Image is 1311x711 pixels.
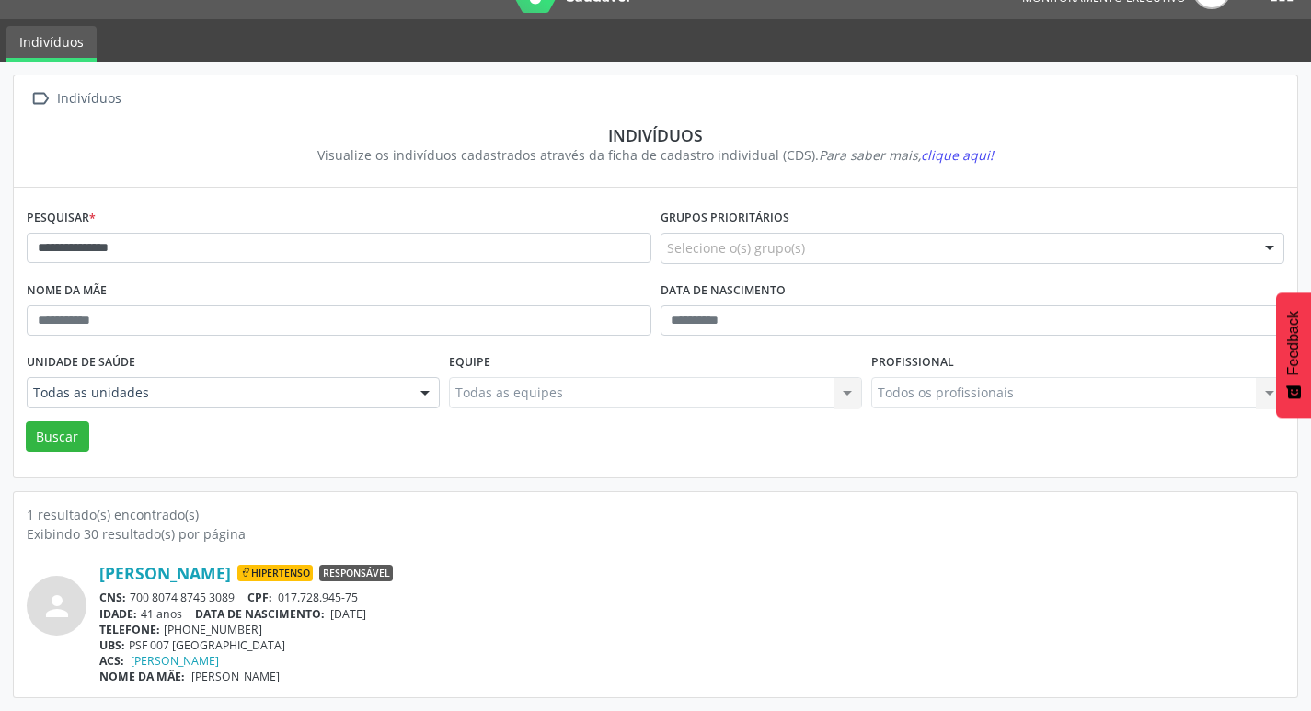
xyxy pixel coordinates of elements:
[99,669,185,684] span: NOME DA MÃE:
[27,277,107,305] label: Nome da mãe
[667,238,805,258] span: Selecione o(s) grupo(s)
[1285,311,1302,375] span: Feedback
[247,590,272,605] span: CPF:
[99,653,124,669] span: ACS:
[921,146,994,164] span: clique aqui!
[27,524,1284,544] div: Exibindo 30 resultado(s) por página
[99,606,137,622] span: IDADE:
[99,606,1284,622] div: 41 anos
[871,349,954,377] label: Profissional
[661,277,786,305] label: Data de nascimento
[131,653,219,669] a: [PERSON_NAME]
[330,606,366,622] span: [DATE]
[27,204,96,233] label: Pesquisar
[99,637,125,653] span: UBS:
[99,590,1284,605] div: 700 8074 8745 3089
[99,622,1284,637] div: [PHONE_NUMBER]
[6,26,97,62] a: Indivíduos
[27,86,53,112] i: 
[319,565,393,581] span: Responsável
[191,669,280,684] span: [PERSON_NAME]
[661,204,789,233] label: Grupos prioritários
[449,349,490,377] label: Equipe
[1276,292,1311,418] button: Feedback - Mostrar pesquisa
[99,622,160,637] span: TELEFONE:
[33,384,402,402] span: Todas as unidades
[237,565,313,581] span: Hipertenso
[53,86,124,112] div: Indivíduos
[99,563,231,583] a: [PERSON_NAME]
[26,421,89,453] button: Buscar
[278,590,358,605] span: 017.728.945-75
[40,145,1271,165] div: Visualize os indivíduos cadastrados através da ficha de cadastro individual (CDS).
[40,125,1271,145] div: Indivíduos
[27,349,135,377] label: Unidade de saúde
[195,606,325,622] span: DATA DE NASCIMENTO:
[99,590,126,605] span: CNS:
[819,146,994,164] i: Para saber mais,
[27,505,1284,524] div: 1 resultado(s) encontrado(s)
[40,590,74,623] i: person
[99,637,1284,653] div: PSF 007 [GEOGRAPHIC_DATA]
[27,86,124,112] a:  Indivíduos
